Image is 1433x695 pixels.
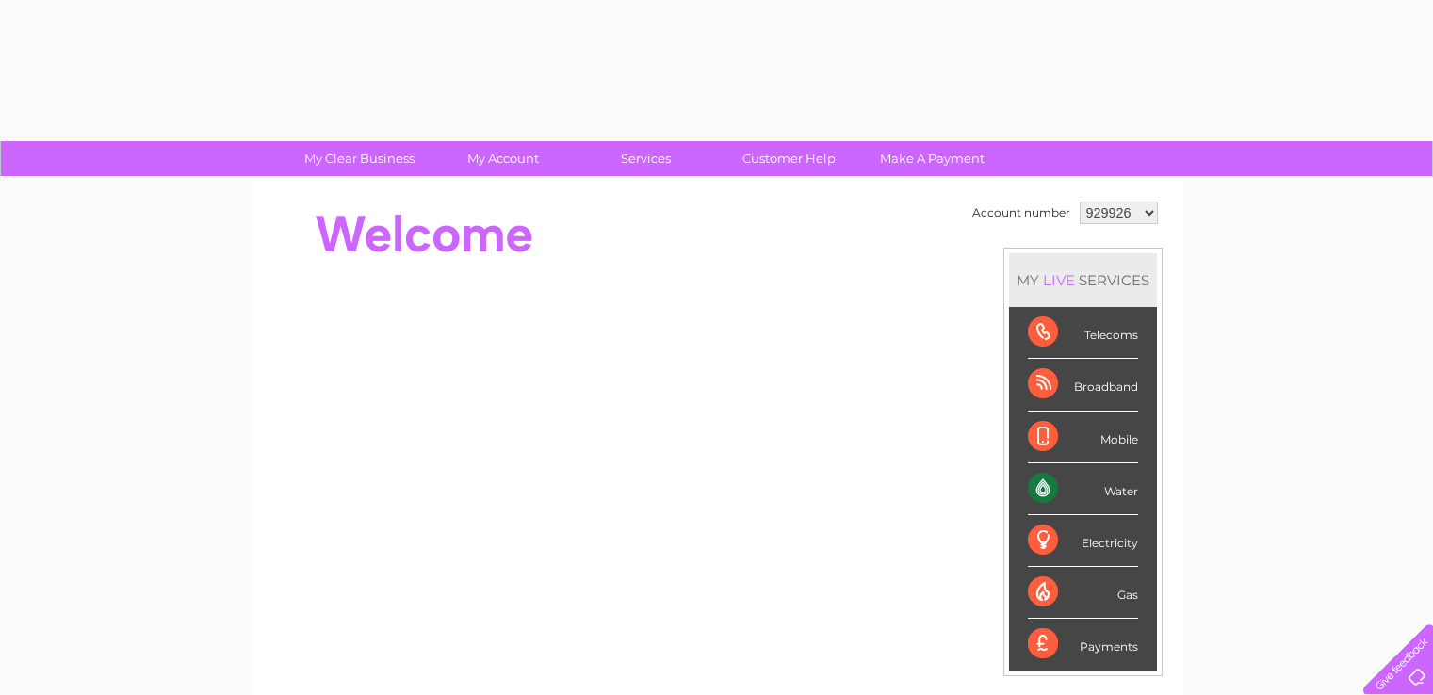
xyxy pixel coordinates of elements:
[1009,253,1157,307] div: MY SERVICES
[282,141,437,176] a: My Clear Business
[1028,412,1138,463] div: Mobile
[1028,567,1138,619] div: Gas
[425,141,580,176] a: My Account
[1028,619,1138,670] div: Payments
[968,197,1075,229] td: Account number
[1028,515,1138,567] div: Electricity
[711,141,867,176] a: Customer Help
[1028,463,1138,515] div: Water
[1028,307,1138,359] div: Telecoms
[1028,359,1138,411] div: Broadband
[1039,271,1079,289] div: LIVE
[855,141,1010,176] a: Make A Payment
[568,141,724,176] a: Services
